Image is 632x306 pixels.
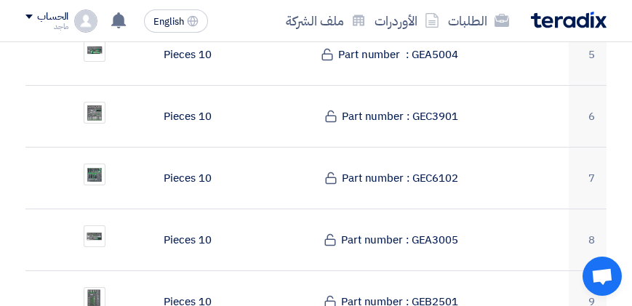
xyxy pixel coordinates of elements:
[84,164,105,185] img: GEC_1758626351976.png
[74,9,97,33] img: profile_test.png
[569,147,607,209] td: 7
[84,44,105,57] img: GEA_1758626197606.png
[124,209,223,270] td: 10 Pieces
[223,147,470,209] td: Part number : GEC6102
[124,85,223,147] td: 10 Pieces
[223,209,470,270] td: Part number : GEA3005
[84,102,105,124] img: GEC_1758626286180.png
[569,23,607,85] td: 5
[223,23,470,85] td: Part number : GEA5004
[223,85,470,147] td: Part number : GEC3901
[444,4,513,38] a: الطلبات
[370,4,444,38] a: الأوردرات
[531,12,607,28] img: Teradix logo
[84,229,105,243] img: GEA_1758626417433.png
[124,23,223,85] td: 10 Pieces
[124,147,223,209] td: 10 Pieces
[569,85,607,147] td: 6
[281,4,370,38] a: ملف الشركة
[25,23,68,31] div: ماجد
[144,9,208,33] button: English
[569,209,607,270] td: 8
[37,11,68,23] div: الحساب
[153,17,184,27] span: English
[583,257,622,296] div: Open chat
